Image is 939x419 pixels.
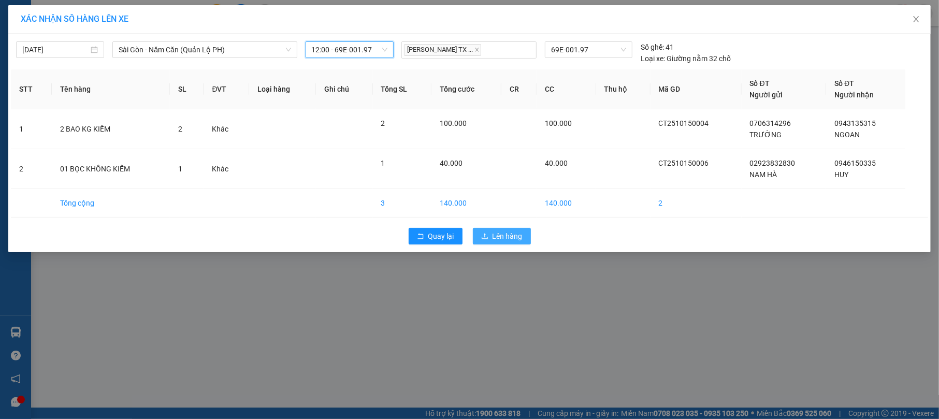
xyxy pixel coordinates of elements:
[537,69,596,109] th: CC
[545,119,572,127] span: 100.000
[11,69,52,109] th: STT
[537,189,596,218] td: 140.000
[5,36,197,49] li: 02839.63.63.63
[249,69,316,109] th: Loại hàng
[5,23,197,36] li: 85 [PERSON_NAME]
[750,119,791,127] span: 0706314296
[596,69,651,109] th: Thu hộ
[551,42,626,57] span: 69E-001.97
[52,69,170,109] th: Tên hàng
[409,228,463,244] button: rollbackQuay lại
[641,53,731,64] div: Giường nằm 32 chỗ
[834,131,860,139] span: NGOAN
[750,91,783,99] span: Người gửi
[750,159,796,167] span: 02923832830
[641,41,664,53] span: Số ghế:
[431,189,501,218] td: 140.000
[440,119,467,127] span: 100.000
[312,42,387,57] span: 12:00 - 69E-001.97
[381,119,385,127] span: 2
[834,79,854,88] span: Số ĐT
[204,109,249,149] td: Khác
[750,131,782,139] span: TRƯỜNG
[52,149,170,189] td: 01 BỌC KHÔNG KIỂM
[902,5,931,34] button: Close
[170,69,204,109] th: SL
[501,69,537,109] th: CR
[178,165,182,173] span: 1
[204,149,249,189] td: Khác
[641,41,674,53] div: 41
[60,7,147,20] b: [PERSON_NAME]
[651,189,742,218] td: 2
[473,228,531,244] button: uploadLên hàng
[60,25,68,33] span: environment
[493,230,523,242] span: Lên hàng
[750,79,770,88] span: Số ĐT
[750,170,777,179] span: NAM HÀ
[417,233,424,241] span: rollback
[834,170,848,179] span: HUY
[316,69,372,109] th: Ghi chú
[52,189,170,218] td: Tổng cộng
[659,119,709,127] span: CT2510150004
[204,69,249,109] th: ĐVT
[428,230,454,242] span: Quay lại
[659,159,709,167] span: CT2510150006
[11,109,52,149] td: 1
[474,47,480,52] span: close
[834,119,876,127] span: 0943135315
[11,149,52,189] td: 2
[641,53,665,64] span: Loại xe:
[373,189,431,218] td: 3
[834,91,874,99] span: Người nhận
[119,42,291,57] span: Sài Gòn - Năm Căn (Quản Lộ PH)
[60,38,68,46] span: phone
[285,47,292,53] span: down
[5,65,115,82] b: GỬI : VP Cần Thơ
[431,69,501,109] th: Tổng cước
[373,69,431,109] th: Tổng SL
[912,15,920,23] span: close
[440,159,463,167] span: 40.000
[651,69,742,109] th: Mã GD
[21,14,128,24] span: XÁC NHẬN SỐ HÀNG LÊN XE
[178,125,182,133] span: 2
[481,233,488,241] span: upload
[545,159,568,167] span: 40.000
[22,44,89,55] input: 15/10/2025
[381,159,385,167] span: 1
[404,44,481,56] span: [PERSON_NAME] TX ...
[52,109,170,149] td: 2 BAO KG KIỂM
[834,159,876,167] span: 0946150335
